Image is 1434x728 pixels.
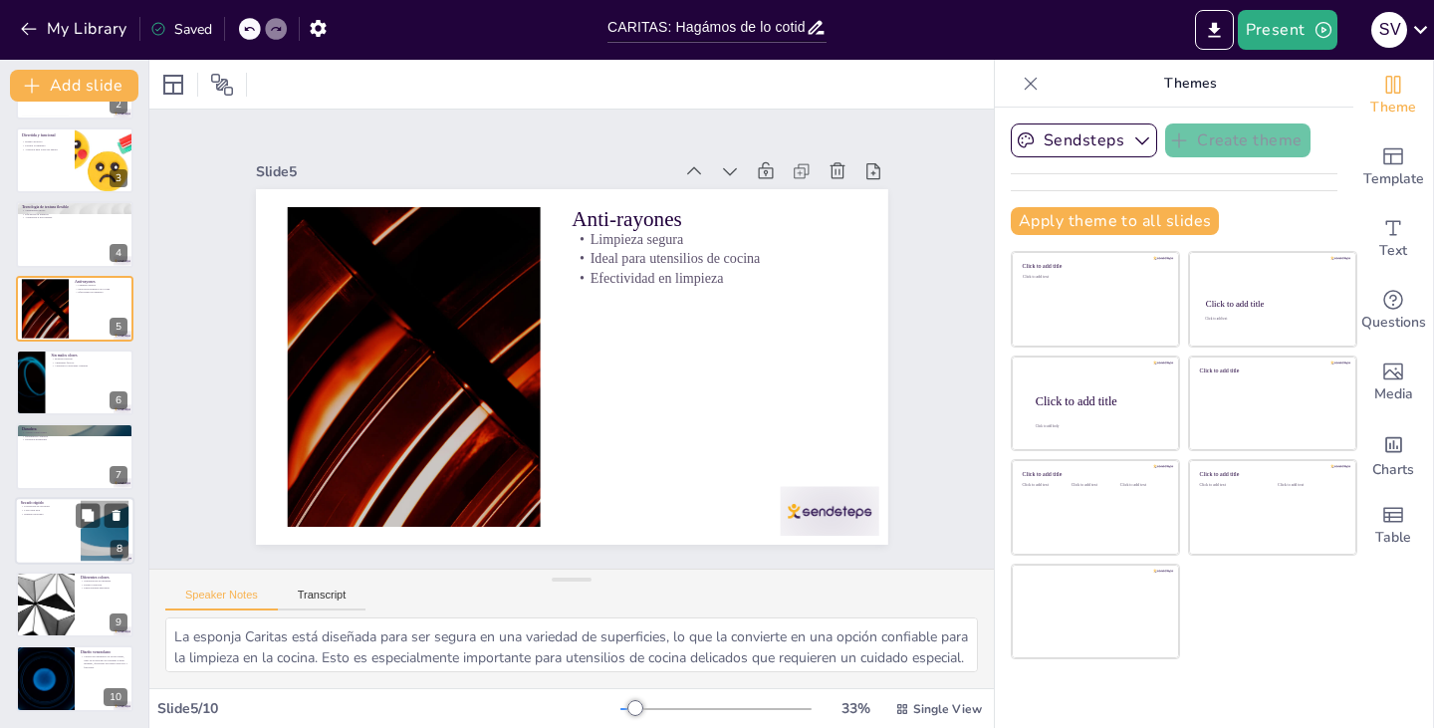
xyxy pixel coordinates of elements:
div: Click to add text [1023,275,1165,280]
div: 6 [16,350,133,415]
button: S V [1371,10,1407,50]
p: Estética atractiva [81,583,127,587]
p: Adaptación a necesidades [22,216,127,220]
button: Transcript [278,589,366,610]
button: Apply theme to all slides [1011,207,1219,235]
div: Click to add title [1200,471,1342,478]
div: 7 [16,423,133,489]
div: Click to add text [1205,318,1337,322]
p: Listo para usar [21,508,75,512]
div: Saved [150,20,212,39]
p: Limpieza segura [75,283,127,287]
div: 5 [110,318,127,336]
p: Organización en limpieza [81,579,127,583]
div: 4 [16,201,133,267]
span: Text [1379,240,1407,262]
span: Template [1363,168,1424,190]
div: Add ready made slides [1353,131,1433,203]
p: Ambientes frescos [51,361,127,364]
div: Add images, graphics, shapes or video [1353,347,1433,418]
div: Get real-time input from your audience [1353,275,1433,347]
span: Theme [1370,97,1416,119]
div: 8 [111,540,128,558]
button: Present [1238,10,1337,50]
span: Questions [1361,312,1426,334]
p: Sin malos olores [51,353,127,359]
p: Eficiencia en limpieza [22,212,127,216]
p: Rendimiento superior [22,434,127,438]
div: Add a table [1353,490,1433,562]
div: 10 [104,688,127,706]
div: 9 [16,572,133,637]
button: Delete Slide [105,503,128,527]
div: Click to add title [1200,366,1342,373]
p: Duradera [22,426,127,432]
p: Versatilidad en uso [22,209,127,213]
span: Charts [1372,459,1414,481]
div: Click to add title [1036,393,1163,407]
div: Click to add text [1200,483,1263,488]
div: 9 [110,613,127,631]
p: Alternativa a esponjas comunes [51,364,127,368]
button: Add slide [10,70,138,102]
p: Caritas está inspirado en Scrub Daddy, líder en el mercado de esponjas a nivel mundial, ofreciend... [81,654,127,669]
p: Themes [1047,60,1333,108]
p: Ideal para utensilios de cocina [75,287,127,291]
div: 2 [110,96,127,114]
div: Click to add title [1023,471,1165,478]
p: Tecnología de textura flexible [22,204,127,210]
p: Prevención de bacterias [21,505,75,509]
button: Duplicate Slide [76,503,100,527]
p: Ahorro a largo plazo [22,431,127,435]
div: 7 [110,466,127,484]
p: Ideal para utensilios de cocina [600,257,868,390]
div: 6 [110,391,127,409]
p: Secado rápido [21,500,75,506]
div: Layout [157,69,189,101]
p: Anti-rayones [75,278,127,284]
div: Add text boxes [1353,203,1433,275]
p: Diseño venezolano [81,648,127,654]
div: 33 % [832,699,879,718]
span: Single View [913,701,982,717]
div: 10 [16,645,133,711]
span: Table [1375,527,1411,549]
button: Create theme [1165,123,1311,157]
p: Funcionalidad mejorada [81,587,127,591]
div: Change the overall theme [1353,60,1433,131]
div: 3 [16,127,133,193]
textarea: La esponja Caritas está diseñada para ser segura en una variedad de superficies, lo que la convie... [165,617,978,672]
span: Position [210,73,234,97]
div: Click to add text [1278,483,1340,488]
p: Limpieza segura [608,239,876,372]
p: Material especial [51,357,127,361]
div: Click to add title [1206,299,1338,309]
div: Click to add text [1072,483,1116,488]
div: Add charts and graphs [1353,418,1433,490]
p: Facilita la limpieza [22,143,69,147]
div: 8 [15,497,134,565]
input: Insert title [607,13,806,42]
div: Click to add text [1120,483,1165,488]
p: Inversión inteligente [22,438,127,442]
p: Diferentes colores [81,575,127,581]
span: Media [1374,383,1413,405]
p: Anti-rayones [614,216,886,359]
div: Click to add body [1036,424,1161,428]
p: Efectividad en limpieza [75,290,127,294]
div: Slide 5 / 10 [157,699,620,718]
div: 5 [16,276,133,342]
div: Click to add text [1023,483,1068,488]
p: Atractiva para todas las edades [22,147,69,151]
button: Speaker Notes [165,589,278,610]
div: Slide 5 [348,49,736,236]
button: My Library [15,13,135,45]
button: Export to PowerPoint [1195,10,1234,50]
div: S V [1371,12,1407,48]
button: Sendsteps [1011,123,1157,157]
p: Divertida y funcional [22,132,69,138]
div: 4 [110,244,127,262]
p: Diseño atractivo [22,140,69,144]
p: Efectividad en limpieza [593,275,860,408]
div: Click to add title [1023,263,1165,270]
